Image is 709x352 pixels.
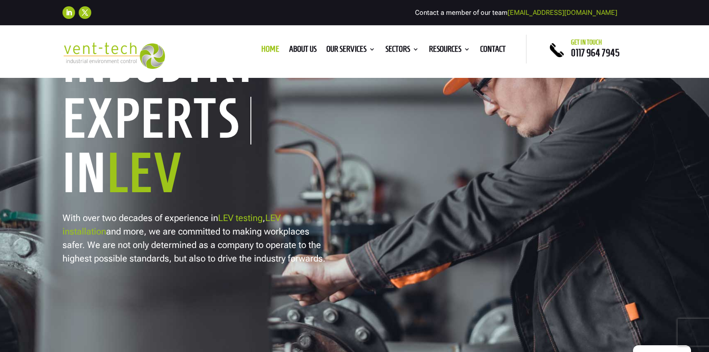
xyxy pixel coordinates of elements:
a: [EMAIL_ADDRESS][DOMAIN_NAME] [508,9,617,17]
span: LEV [107,143,183,202]
a: Follow on X [79,6,91,19]
a: Contact [480,46,506,56]
a: 0117 964 7945 [571,47,620,58]
p: With over two decades of experience in , and more, we are committed to making workplaces safer. W... [62,211,328,265]
a: Our Services [326,46,375,56]
span: Contact a member of our team [415,9,617,17]
h1: In [62,144,341,206]
a: Home [261,46,279,56]
a: LEV testing [218,212,263,223]
a: Resources [429,46,470,56]
img: 2023-09-27T08_35_16.549ZVENT-TECH---Clear-background [62,42,165,69]
a: Sectors [385,46,419,56]
a: About us [289,46,317,56]
span: Get in touch [571,39,602,46]
h1: Experts [62,97,251,144]
a: Follow on LinkedIn [62,6,75,19]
